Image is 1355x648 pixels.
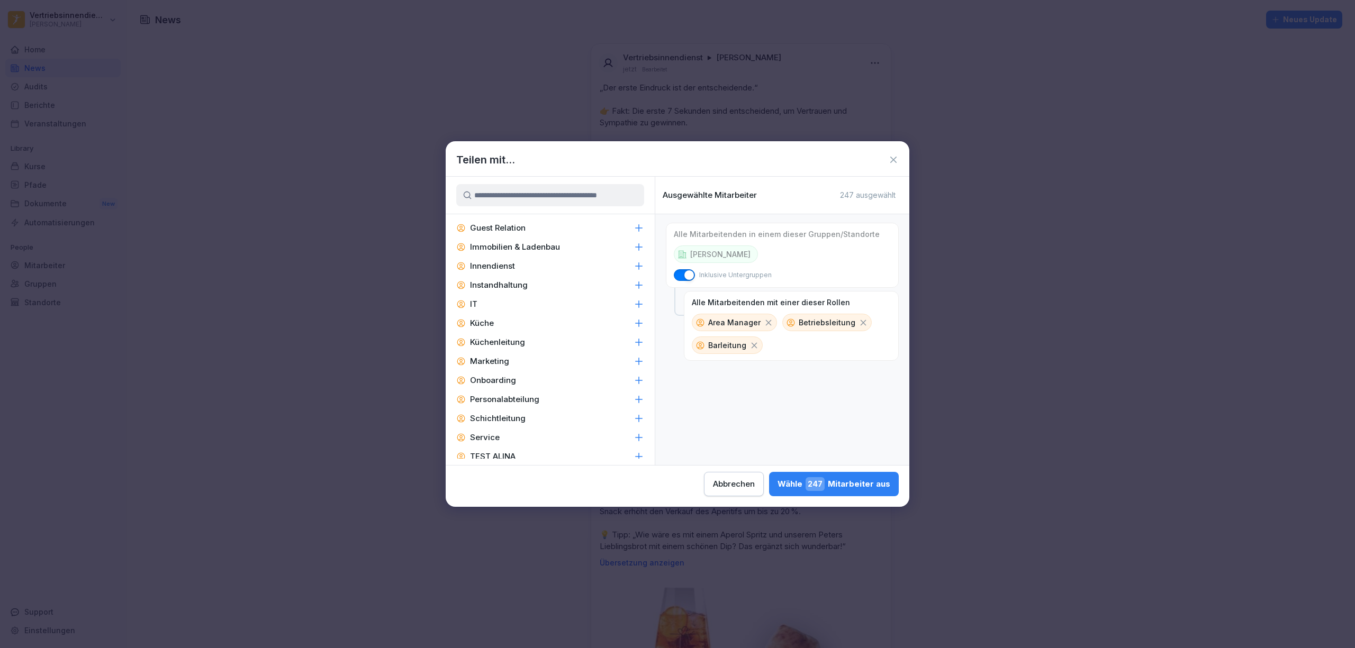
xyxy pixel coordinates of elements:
[470,413,526,424] p: Schichtleitung
[690,249,751,260] p: [PERSON_NAME]
[470,432,500,443] p: Service
[840,190,896,200] p: 247 ausgewählt
[456,152,515,168] h1: Teilen mit...
[663,190,757,200] p: Ausgewählte Mitarbeiter
[692,298,850,307] p: Alle Mitarbeitenden mit einer dieser Rollen
[470,375,516,386] p: Onboarding
[470,394,539,405] p: Personalabteilung
[470,242,560,252] p: Immobilien & Ladenbau
[470,337,525,348] p: Küchenleitung
[470,223,526,233] p: Guest Relation
[713,478,755,490] div: Abbrechen
[470,451,516,462] p: TEST ALINA
[470,318,494,328] p: Küche
[799,317,855,328] p: Betriebsleitung
[470,261,515,271] p: Innendienst
[778,477,890,491] div: Wähle Mitarbeiter aus
[470,356,509,367] p: Marketing
[769,472,899,496] button: Wähle247Mitarbeiter aus
[806,477,825,491] span: 247
[470,280,528,290] p: Instandhaltung
[699,270,772,280] p: Inklusive Untergruppen
[470,299,477,309] p: IT
[708,317,761,328] p: Area Manager
[708,340,746,351] p: Barleitung
[704,472,764,496] button: Abbrechen
[674,230,880,239] p: Alle Mitarbeitenden in einem dieser Gruppen/Standorte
